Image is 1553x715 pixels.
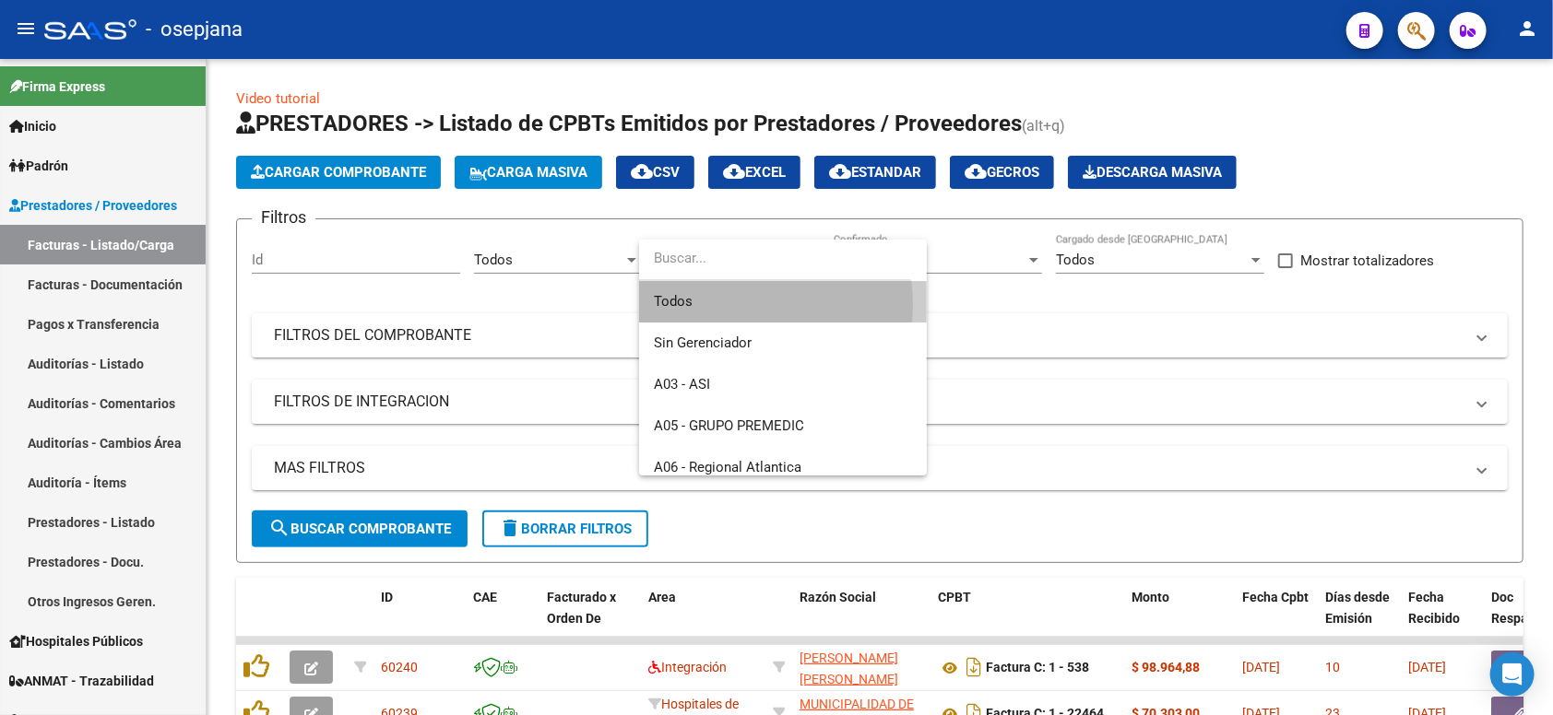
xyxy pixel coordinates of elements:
span: A05 - GRUPO PREMEDIC [654,417,804,434]
span: Todos [654,281,912,322]
div: Open Intercom Messenger [1490,652,1535,697]
input: dropdown search [639,238,911,279]
span: Sin Gerenciador [654,334,752,351]
span: A06 - Regional Atlantica [654,459,801,475]
span: A03 - ASI [654,376,710,393]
